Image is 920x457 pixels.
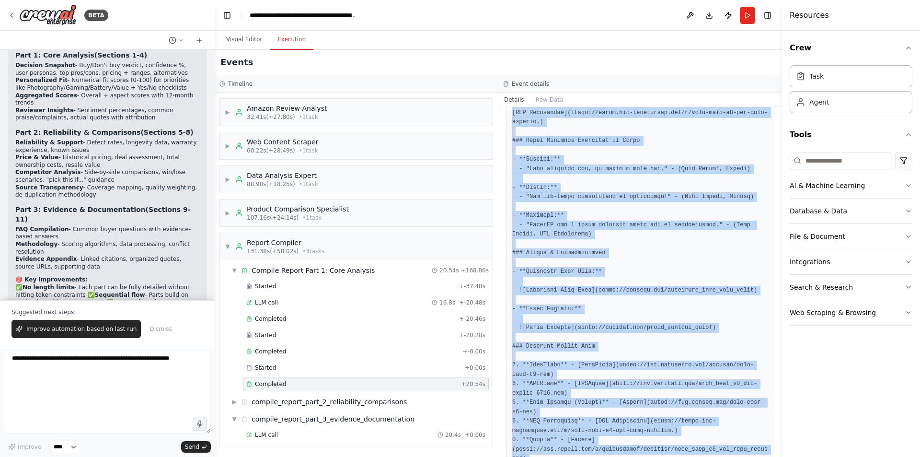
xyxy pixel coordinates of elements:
[790,173,912,198] button: AI & Machine Learning
[252,266,375,275] div: Compile Report Part 1: Core Analysis
[459,315,485,323] span: + -20.46s
[790,308,876,317] div: Web Scraping & Browsing
[465,364,485,372] span: + 0.00s
[165,35,188,46] button: Switch to previous chat
[790,300,912,325] button: Web Scraping & Browsing
[11,320,141,338] button: Improve automation based on last run
[185,443,199,451] span: Send
[247,147,295,154] span: 60.22s (+28.49s)
[247,137,318,147] div: Web Content Scraper
[15,256,77,262] strong: Evidence Appendix
[761,9,774,22] button: Hide right sidebar
[15,107,73,114] strong: Reviewer Insights
[225,243,230,250] span: ▼
[15,129,140,136] strong: Part 2: Reliability & Comparisons
[15,206,146,213] strong: Part 3: Evidence & Documentation
[459,299,485,306] span: + -20.48s
[15,154,58,161] strong: Price & Value
[18,443,41,451] span: Improve
[225,108,230,116] span: ▶
[11,308,203,316] p: Suggested next steps:
[255,331,276,339] span: Started
[461,380,485,388] span: + 20.54s
[15,92,77,99] strong: Aggregated Scores
[15,241,57,247] strong: Methodology
[192,35,207,46] button: Start a new chat
[15,284,199,321] p: ✅ - Each part can be fully detailed without hitting token constraints ✅ - Parts build on each oth...
[15,51,94,59] strong: Part 1: Core Analysis
[231,267,237,274] span: ▼
[15,256,199,270] li: - Linked citations, organized quotes, source URLs, supporting data
[231,398,237,406] span: ▶
[15,139,83,146] strong: Reliability & Support
[255,431,278,439] span: LLM call
[247,113,295,121] span: 32.41s (+27.80s)
[15,184,83,191] strong: Source Transparency
[114,299,195,305] strong: Comprehensive coverage
[231,415,237,423] span: ▼
[193,417,207,431] button: Click to speak your automation idea
[15,92,199,107] li: - Overall + aspect scores with 12-month trends
[15,77,199,92] li: - Numerical fit scores (0-100) for priorities like Photography/Gaming/Battery/Value + Yes/No chec...
[790,206,847,216] div: Database & Data
[15,107,199,122] li: - Sentiment percentages, common praise/complaints, actual quotes with attribution
[498,93,530,106] button: Details
[15,62,75,69] strong: Decision Snapshot
[247,104,327,113] div: Amazon Review Analyst
[15,169,199,184] li: - Side-by-side comparisons, win/lose scenarios, "pick this if..." guidance
[790,181,865,190] div: AI & Machine Learning
[15,169,80,176] strong: Competitor Analysis
[790,257,830,267] div: Integrations
[299,147,318,154] span: • 1 task
[790,199,912,223] button: Database & Data
[15,50,199,60] h3: (Sections 1-4)
[302,247,324,255] span: • 3 task s
[225,176,230,183] span: ▶
[247,180,295,188] span: 88.90s (+18.25s)
[255,348,286,355] span: Completed
[445,431,461,439] span: 20.4s
[26,325,137,333] span: Improve automation based on last run
[255,315,286,323] span: Completed
[220,9,234,22] button: Hide left sidebar
[15,226,199,241] li: - Common buyer questions with evidence-based answers
[15,154,199,169] li: - Historical pricing, deal assessment, total ownership costs, resale value
[299,180,318,188] span: • 1 task
[220,56,253,69] h2: Events
[255,282,276,290] span: Started
[252,397,407,407] div: compile_report_part_2_reliability_comparisons
[270,30,313,50] button: Execution
[809,71,824,81] div: Task
[463,348,485,355] span: + -0.00s
[530,93,569,106] button: Raw Data
[19,4,77,26] img: Logo
[255,380,286,388] span: Completed
[145,320,176,338] button: Dismiss
[790,148,912,333] div: Tools
[15,128,199,137] h3: (Sections 5-8)
[228,80,253,88] h3: Timeline
[465,431,485,439] span: + 0.00s
[252,414,414,424] div: compile_report_part_3_evidence_documentation
[790,275,912,300] button: Search & Research
[225,209,230,217] span: ▶
[790,224,912,249] button: File & Document
[15,139,199,154] li: - Defect rates, longevity data, warranty experience, known issues
[181,441,211,453] button: Send
[149,325,172,333] span: Dismiss
[790,249,912,274] button: Integrations
[15,205,199,224] h3: (Sections 9-11)
[809,97,829,107] div: Agent
[95,292,145,298] strong: Sequential flow
[247,204,349,214] div: Product Comparison Specialist
[225,142,230,150] span: ▶
[439,267,459,274] span: 20.54s
[247,171,318,180] div: Data Analysis Expert
[247,238,325,247] div: Report Compiler
[255,364,276,372] span: Started
[23,284,74,291] strong: No length limits
[218,30,270,50] button: Visual Editor
[15,184,199,199] li: - Coverage mapping, quality weighting, de-duplication methodology
[790,61,912,121] div: Crew
[247,214,299,222] span: 107.16s (+24.14s)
